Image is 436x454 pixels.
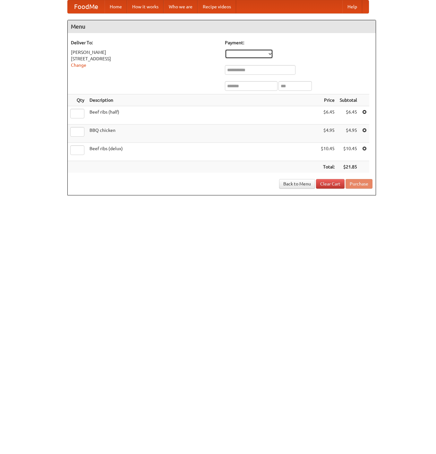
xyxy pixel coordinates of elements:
a: Home [105,0,127,13]
a: Change [71,63,86,68]
a: Recipe videos [198,0,236,13]
th: Qty [68,94,87,106]
a: Who we are [164,0,198,13]
th: Description [87,94,318,106]
a: Clear Cart [316,179,345,189]
h5: Payment: [225,39,372,46]
td: Beef ribs (half) [87,106,318,124]
td: $4.95 [318,124,337,143]
h5: Deliver To: [71,39,218,46]
td: $6.45 [337,106,360,124]
td: BBQ chicken [87,124,318,143]
a: FoodMe [68,0,105,13]
td: $10.45 [318,143,337,161]
div: [PERSON_NAME] [71,49,218,56]
td: $10.45 [337,143,360,161]
td: Beef ribs (delux) [87,143,318,161]
td: $4.95 [337,124,360,143]
a: Back to Menu [279,179,315,189]
th: Subtotal [337,94,360,106]
div: [STREET_ADDRESS] [71,56,218,62]
button: Purchase [346,179,372,189]
td: $6.45 [318,106,337,124]
a: Help [342,0,362,13]
th: $21.85 [337,161,360,173]
th: Price [318,94,337,106]
h4: Menu [68,20,376,33]
a: How it works [127,0,164,13]
th: Total: [318,161,337,173]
